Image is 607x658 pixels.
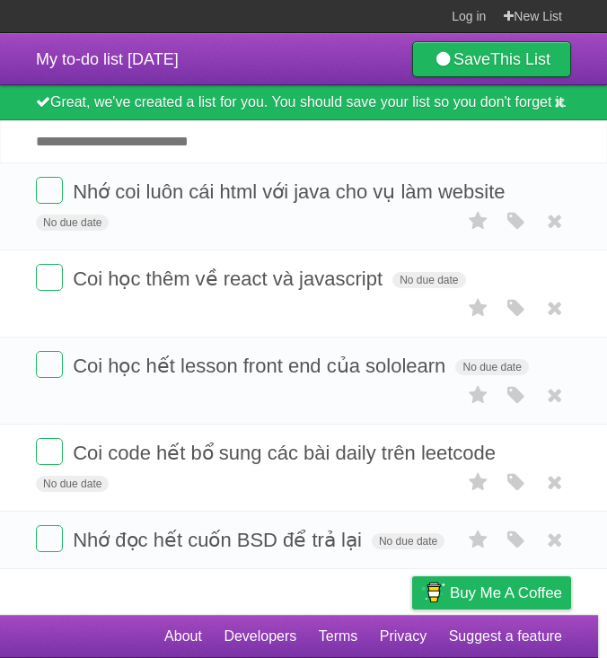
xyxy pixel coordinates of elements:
b: This List [490,50,550,68]
a: Developers [224,619,296,654]
label: Star task [462,206,496,236]
label: Star task [462,525,496,555]
a: SaveThis List [412,41,571,77]
span: No due date [392,272,465,288]
a: Privacy [380,619,427,654]
span: No due date [36,476,109,492]
a: Buy me a coffee [412,576,571,610]
span: No due date [36,215,109,231]
span: No due date [372,533,444,549]
span: Nhớ đọc hết cuốn BSD để trả lại [73,529,366,551]
span: Coi học thêm về react và javascript [73,268,387,290]
span: Buy me a coffee [450,577,562,609]
a: About [164,619,202,654]
label: Done [36,177,63,204]
label: Star task [462,294,496,323]
a: Terms [319,619,358,654]
label: Done [36,438,63,465]
label: Done [36,525,63,552]
label: Done [36,264,63,291]
span: Coi học hết lesson front end của sololearn [73,355,450,377]
label: Star task [462,468,496,497]
a: Suggest a feature [449,619,562,654]
span: My to-do list [DATE] [36,50,179,68]
span: No due date [455,359,528,375]
label: Star task [462,381,496,410]
span: Coi code hết bổ sung các bài daily trên leetcode [73,442,500,464]
span: Nhớ coi luôn cái html với java cho vụ làm website [73,180,509,203]
label: Done [36,351,63,378]
img: Buy me a coffee [421,577,445,608]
